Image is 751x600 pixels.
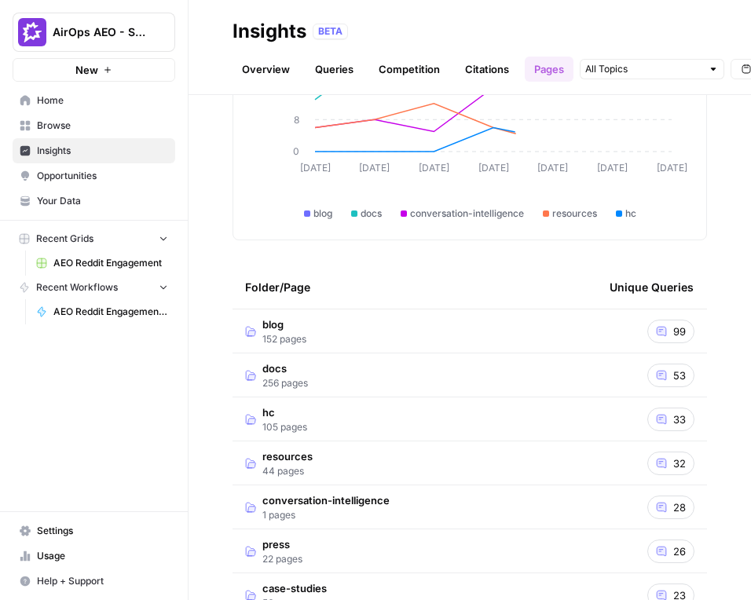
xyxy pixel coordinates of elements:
span: 152 pages [262,332,306,346]
span: 33 [673,412,686,427]
span: Opportunities [37,169,168,183]
span: 1 pages [262,508,390,522]
a: Insights [13,138,175,163]
a: Citations [456,57,518,82]
div: Insights [233,19,306,44]
tspan: 0 [293,145,299,157]
a: AEO Reddit Engagement [29,251,175,276]
tspan: [DATE] [537,162,568,174]
div: Unique Queries [610,265,694,309]
a: Competition [369,57,449,82]
span: 28 [673,499,686,515]
button: Recent Workflows [13,276,175,299]
span: docs [361,207,382,221]
span: resources [552,207,597,221]
span: 105 pages [262,420,307,434]
input: All Topics [585,61,702,77]
span: Browse [37,119,168,133]
span: conversation-intelligence [410,207,524,221]
button: New [13,58,175,82]
tspan: [DATE] [597,162,628,174]
span: blog [262,316,306,332]
span: hc [625,207,636,221]
span: AirOps AEO - Single Brand (Gong) [53,24,148,40]
span: Insights [37,144,168,158]
span: press [262,536,302,552]
span: New [75,62,98,78]
tspan: [DATE] [478,162,509,174]
span: docs [262,360,308,376]
span: Recent Grids [36,232,93,246]
tspan: 8 [294,114,299,126]
span: hc [262,404,307,420]
span: Recent Workflows [36,280,118,295]
a: Your Data [13,188,175,214]
span: 26 [673,543,686,559]
span: Usage [37,549,168,563]
a: Overview [233,57,299,82]
a: Home [13,88,175,113]
a: Usage [13,543,175,569]
span: 32 [673,455,686,471]
span: Settings [37,524,168,538]
span: conversation-intelligence [262,492,390,508]
span: Your Data [37,194,168,208]
span: AEO Reddit Engagement - Fork [53,305,168,319]
a: Browse [13,113,175,138]
tspan: [DATE] [359,162,390,174]
button: Workspace: AirOps AEO - Single Brand (Gong) [13,13,175,52]
button: Recent Grids [13,227,175,251]
span: resources [262,448,313,464]
tspan: [DATE] [300,162,331,174]
div: Folder/Page [245,265,584,309]
tspan: [DATE] [419,162,449,174]
a: AEO Reddit Engagement - Fork [29,299,175,324]
span: 99 [673,324,686,339]
span: blog [313,207,332,221]
div: BETA [313,24,348,39]
img: AirOps AEO - Single Brand (Gong) Logo [18,18,46,46]
a: Settings [13,518,175,543]
span: 256 pages [262,376,308,390]
span: 53 [673,368,686,383]
span: Home [37,93,168,108]
span: Help + Support [37,574,168,588]
span: 22 pages [262,552,302,566]
button: Help + Support [13,569,175,594]
a: Pages [525,57,573,82]
tspan: [DATE] [657,162,687,174]
span: 44 pages [262,464,313,478]
a: Queries [306,57,363,82]
a: Opportunities [13,163,175,188]
span: case-studies [262,580,327,596]
span: AEO Reddit Engagement [53,256,168,270]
